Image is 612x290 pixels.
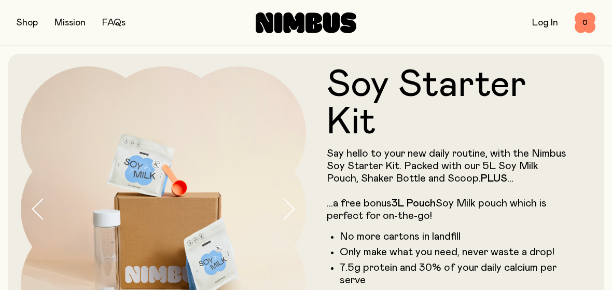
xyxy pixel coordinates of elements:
[327,66,571,141] h1: Soy Starter Kit
[340,230,571,243] li: No more cartons in landfill
[340,261,571,286] li: 7.5g protein and 30% of your daily calcium per serve
[575,12,595,33] button: 0
[54,18,86,27] a: Mission
[407,198,436,209] strong: Pouch
[532,18,558,27] a: Log In
[392,198,404,209] strong: 3L
[102,18,126,27] a: FAQs
[481,173,507,184] strong: PLUS
[327,147,571,222] p: Say hello to your new daily routine, with the Nimbus Soy Starter Kit. Packed with our 5L Soy Milk...
[340,246,571,258] li: Only make what you need, never waste a drop!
